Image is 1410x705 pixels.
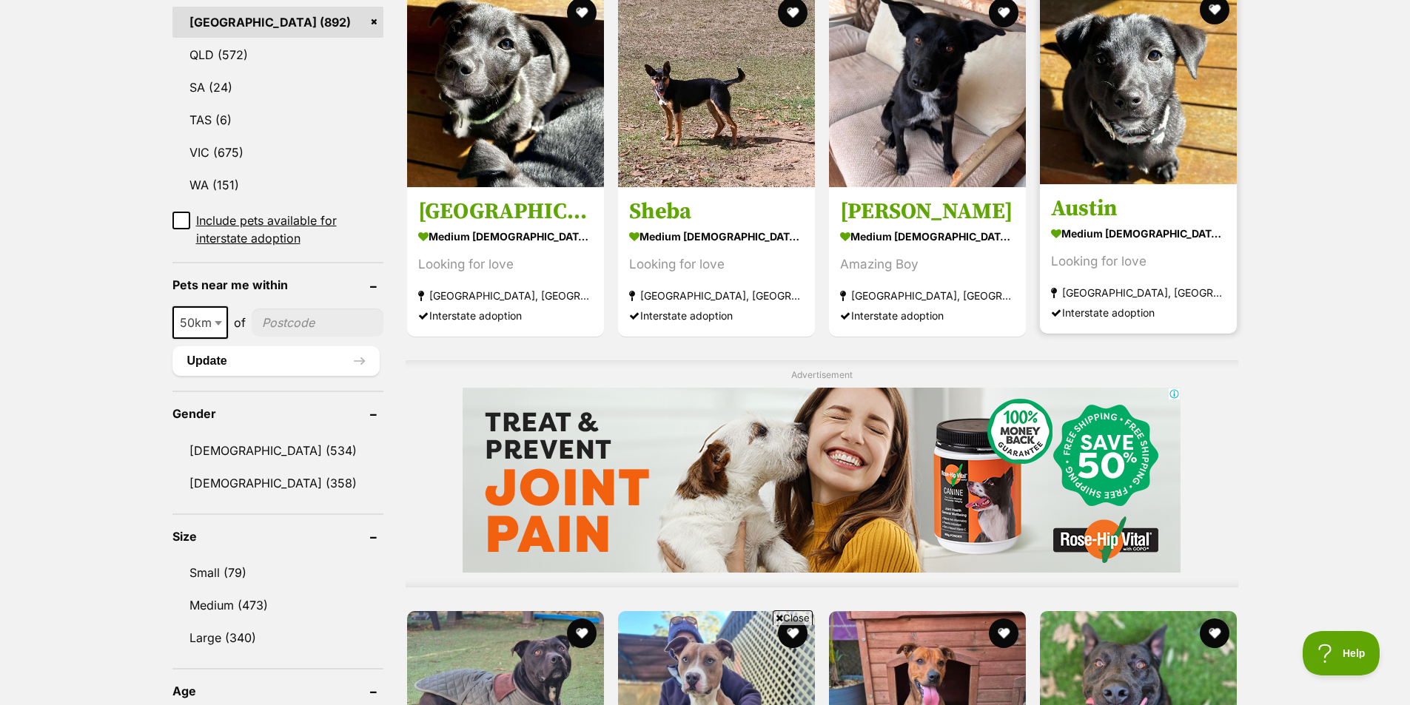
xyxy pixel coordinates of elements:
[172,169,383,200] a: WA (151)
[172,346,380,376] button: Update
[773,610,813,625] span: Close
[172,468,383,499] a: [DEMOGRAPHIC_DATA] (358)
[1051,283,1226,303] strong: [GEOGRAPHIC_DATA], [GEOGRAPHIC_DATA]
[418,226,593,247] strong: medium [DEMOGRAPHIC_DATA] Dog
[629,226,804,247] strong: medium [DEMOGRAPHIC_DATA] Dog
[406,360,1238,587] div: Advertisement
[840,254,1015,274] div: Amazing Boy
[407,186,604,337] a: [GEOGRAPHIC_DATA] medium [DEMOGRAPHIC_DATA] Dog Looking for love [GEOGRAPHIC_DATA], [GEOGRAPHIC_D...
[234,314,246,331] span: of
[1051,223,1226,244] strong: medium [DEMOGRAPHIC_DATA] Dog
[252,308,383,337] input: postcode
[1051,303,1226,323] div: Interstate adoption
[172,622,383,653] a: Large (340)
[840,286,1015,306] strong: [GEOGRAPHIC_DATA], [GEOGRAPHIC_DATA]
[1051,195,1226,223] h3: Austin
[629,198,804,226] h3: Sheba
[618,186,815,337] a: Sheba medium [DEMOGRAPHIC_DATA] Dog Looking for love [GEOGRAPHIC_DATA], [GEOGRAPHIC_DATA] Interst...
[840,306,1015,325] div: Interstate adoption
[840,226,1015,247] strong: medium [DEMOGRAPHIC_DATA] Dog
[172,7,383,38] a: [GEOGRAPHIC_DATA] (892)
[172,435,383,466] a: [DEMOGRAPHIC_DATA] (534)
[418,286,593,306] strong: [GEOGRAPHIC_DATA], [GEOGRAPHIC_DATA]
[172,137,383,168] a: VIC (675)
[196,212,383,247] span: Include pets available for interstate adoption
[463,388,1181,573] iframe: Advertisement
[418,254,593,274] div: Looking for love
[1303,631,1380,675] iframe: Help Scout Beacon - Open
[418,306,593,325] div: Interstate adoption
[172,104,383,135] a: TAS (6)
[436,631,975,698] iframe: Advertisement
[172,39,383,70] a: QLD (572)
[172,278,383,291] header: Pets near me within
[1200,618,1229,648] button: favourite
[172,590,383,621] a: Medium (473)
[567,618,597,648] button: favourite
[1051,252,1226,271] div: Looking for love
[989,618,1018,648] button: favourite
[172,212,383,247] a: Include pets available for interstate adoption
[172,684,383,698] header: Age
[1040,183,1237,334] a: Austin medium [DEMOGRAPHIC_DATA] Dog Looking for love [GEOGRAPHIC_DATA], [GEOGRAPHIC_DATA] Inters...
[172,306,228,339] span: 50km
[629,254,804,274] div: Looking for love
[172,557,383,588] a: Small (79)
[629,286,804,306] strong: [GEOGRAPHIC_DATA], [GEOGRAPHIC_DATA]
[418,198,593,226] h3: [GEOGRAPHIC_DATA]
[172,530,383,543] header: Size
[172,72,383,103] a: SA (24)
[172,407,383,420] header: Gender
[174,312,226,333] span: 50km
[840,198,1015,226] h3: [PERSON_NAME]
[829,186,1026,337] a: [PERSON_NAME] medium [DEMOGRAPHIC_DATA] Dog Amazing Boy [GEOGRAPHIC_DATA], [GEOGRAPHIC_DATA] Inte...
[629,306,804,325] div: Interstate adoption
